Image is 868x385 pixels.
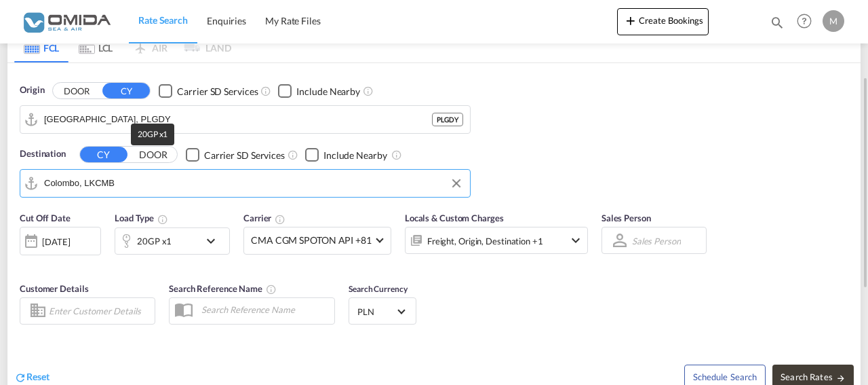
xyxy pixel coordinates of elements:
[115,213,168,223] span: Load Type
[115,227,230,255] div: 20GP x1icon-chevron-down
[177,85,258,98] div: Carrier SD Services
[601,213,651,223] span: Sales Person
[49,301,151,321] input: Enter Customer Details
[20,227,101,255] div: [DATE]
[349,284,408,294] span: Search Currency
[80,147,127,162] button: CY
[323,149,387,162] div: Include Nearby
[391,149,402,160] md-icon: Unchecked: Ignores neighbouring ports when fetching rates.Checked : Includes neighbouring ports w...
[204,149,285,162] div: Carrier SD Services
[102,83,150,98] button: CY
[20,283,88,294] span: Customer Details
[296,85,360,98] div: Include Nearby
[305,147,387,162] md-checkbox: Checkbox No Ink
[568,232,584,249] md-icon: icon-chevron-down
[265,15,321,26] span: My Rate Files
[14,33,231,62] md-pagination-wrapper: Use the left and right arrow keys to navigate between tabs
[157,214,168,225] md-icon: icon-information-outline
[203,233,226,249] md-icon: icon-chevron-down
[357,306,395,318] span: PLN
[446,173,467,194] button: Clear Input
[130,147,177,162] button: DOOR
[207,15,246,26] span: Enquiries
[836,373,846,383] md-icon: icon-arrow-right
[20,84,44,97] span: Origin
[623,12,639,29] md-icon: icon-plus 400-fg
[14,33,68,62] md-tab-item: FCL
[138,129,167,139] span: 20GP x1
[356,301,409,321] md-select: Select Currency: zł PLNPoland Zloty
[20,106,470,133] md-input-container: Gdynia, PLGDY
[617,8,709,35] button: icon-plus 400-fgCreate Bookings
[631,231,682,251] md-select: Sales Person
[405,227,588,254] div: Freight Origin Destination Factory Stuffingicon-chevron-down
[793,10,823,34] div: Help
[20,6,112,37] img: 459c566038e111ed959c4fc4f0a4b274.png
[823,10,844,32] div: M
[781,371,846,382] span: Search Rates
[20,254,30,272] md-datepicker: Select
[68,33,123,62] md-tab-item: LCL
[137,232,172,251] div: 20GP x1
[243,213,285,223] span: Carrier
[770,15,785,30] md-icon: icon-magnify
[138,14,188,26] span: Rate Search
[195,299,334,320] input: Search Reference Name
[159,84,258,98] md-checkbox: Checkbox No Ink
[266,284,277,295] md-icon: Your search will be saved by the below given name
[427,232,543,251] div: Freight Origin Destination Factory Stuffing
[278,84,360,98] md-checkbox: Checkbox No Ink
[53,83,100,98] button: DOOR
[288,149,298,160] md-icon: Unchecked: Search for CY (Container Yard) services for all selected carriers.Checked : Search for...
[405,213,504,223] span: Locals & Custom Charges
[770,15,785,35] div: icon-magnify
[186,147,285,162] md-checkbox: Checkbox No Ink
[260,86,271,96] md-icon: Unchecked: Search for CY (Container Yard) services for all selected carriers.Checked : Search for...
[793,10,816,33] span: Help
[14,370,50,385] div: icon-refreshReset
[44,109,432,130] input: Search by Port
[275,214,285,225] md-icon: The selected Trucker/Carrierwill be displayed in the rate results If the rates are from another f...
[251,234,372,247] span: CMA CGM SPOTON API +81
[42,236,70,248] div: [DATE]
[14,371,26,384] md-icon: icon-refresh
[26,371,50,382] span: Reset
[20,170,470,197] md-input-container: Colombo, LKCMB
[44,173,463,194] input: Search by Port
[20,213,71,223] span: Cut Off Date
[20,147,66,161] span: Destination
[363,86,374,96] md-icon: Unchecked: Ignores neighbouring ports when fetching rates.Checked : Includes neighbouring ports w...
[432,113,463,126] div: PLGDY
[169,283,277,294] span: Search Reference Name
